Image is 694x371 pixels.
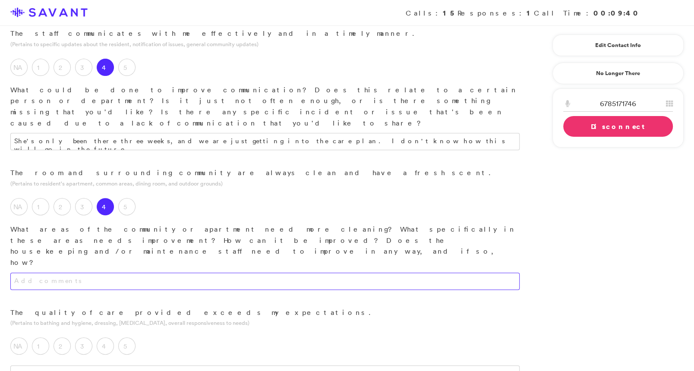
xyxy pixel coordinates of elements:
p: (Pertains to resident's apartment, common areas, dining room, and outdoor grounds) [10,179,520,188]
a: Edit Contact Info [563,38,673,52]
p: (Pertains to bathing and hygiene, dressing, [MEDICAL_DATA], overall responsiveness to needs) [10,319,520,327]
label: 3 [75,198,92,215]
label: 5 [118,198,136,215]
a: No Longer There [552,63,684,84]
label: 1 [32,337,49,355]
label: NA [10,337,28,355]
p: The room and surrounding community are always clean and have a fresh scent. [10,167,520,179]
label: 2 [54,59,71,76]
label: 5 [118,337,136,355]
label: NA [10,198,28,215]
label: 3 [75,59,92,76]
p: The staff communicates with me effectively and in a timely manner. [10,28,520,39]
label: NA [10,59,28,76]
label: 2 [54,337,71,355]
label: 4 [97,59,114,76]
label: 4 [97,198,114,215]
p: What areas of the community or apartment need more cleaning? What specifically in these areas nee... [10,224,520,268]
strong: 15 [443,8,457,18]
strong: 1 [527,8,534,18]
p: The quality of care provided exceeds my expectations. [10,307,520,318]
strong: 00:09:40 [593,8,640,18]
label: 3 [75,337,92,355]
label: 1 [32,198,49,215]
label: 4 [97,337,114,355]
label: 1 [32,59,49,76]
a: Disconnect [563,116,673,137]
label: 5 [118,59,136,76]
p: What could be done to improve communication? Does this relate to a certain person or department? ... [10,85,520,129]
p: (Pertains to specific updates about the resident, notification of issues, general community updates) [10,40,520,48]
label: 2 [54,198,71,215]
